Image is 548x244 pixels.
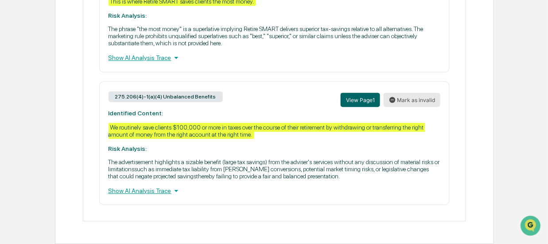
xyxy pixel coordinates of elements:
[109,145,147,152] strong: Risk Analysis:
[109,12,147,19] strong: Risk Analysis:
[384,93,440,107] button: Mark as invalid
[109,110,163,117] strong: Identified Content:
[18,111,57,120] span: Preclearance
[9,18,161,32] p: How can we help?
[109,25,441,47] p: The phrase "the most money" is a superlative implying Retire SMART delivers superior tax-savings ...
[23,40,146,49] input: Clear
[109,53,441,63] div: Show AI Analysis Trace
[9,129,16,136] div: 🔎
[5,108,61,124] a: 🖐️Preclearance
[9,112,16,119] div: 🖐️
[5,125,59,141] a: 🔎Data Lookup
[9,67,25,83] img: 1746055101610-c473b297-6a78-478c-a979-82029cc54cd1
[88,150,107,157] span: Pylon
[30,67,145,76] div: Start new chat
[109,91,223,102] div: 275.206(4)-1(a)(4) Unbalanced Benefits
[109,186,441,196] div: Show AI Analysis Trace
[61,108,113,124] a: 🗄️Attestations
[109,158,441,180] p: The advertisement highlights a sizable benefit (large tax savings) from the adviser's services wi...
[109,123,425,139] div: We routinely save clients $100,000 or more in taxes over the course of their retirement by withdr...
[64,112,71,119] div: 🗄️
[73,111,110,120] span: Attestations
[18,128,56,137] span: Data Lookup
[62,150,107,157] a: Powered byPylon
[520,215,544,239] iframe: Open customer support
[30,76,112,83] div: We're available if you need us!
[151,70,161,81] button: Start new chat
[341,93,380,107] button: View Page1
